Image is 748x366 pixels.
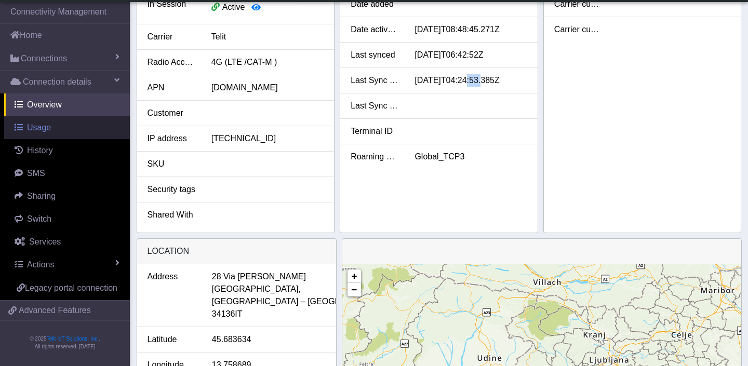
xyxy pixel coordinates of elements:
div: APN [140,82,204,94]
a: Zoom in [348,269,361,283]
span: [GEOGRAPHIC_DATA], [212,283,301,295]
span: Active [222,3,245,11]
div: Last synced [343,49,407,61]
span: IT [235,308,242,320]
span: Connection details [23,76,91,88]
span: Advanced Features [19,304,91,317]
div: IP address [140,132,204,145]
a: Overview [4,93,130,116]
div: LOCATION [137,239,336,264]
span: History [27,146,53,155]
div: 45.683634 [204,333,333,346]
div: 4G (LTE /CAT-M ) [204,56,331,69]
span: 34136 [212,308,235,320]
span: [GEOGRAPHIC_DATA] – [GEOGRAPHIC_DATA] [212,295,394,308]
div: Telit [204,31,331,43]
span: Switch [27,214,51,223]
div: [DATE]T08:48:45.271Z [407,23,535,36]
div: Date activated [343,23,407,36]
div: Roaming Profile [343,151,407,163]
a: Sharing [4,185,130,208]
span: 28 Via [PERSON_NAME] [212,270,306,283]
div: Last Sync SMS Usage [343,100,407,112]
div: Security tags [140,183,204,196]
div: Address [140,270,204,320]
div: Customer [140,107,204,119]
div: Radio Access Tech [140,56,204,69]
span: SMS [27,169,45,178]
div: [DATE]T06:42:52Z [407,49,535,61]
div: Shared With [140,209,204,221]
span: Sharing [27,192,56,200]
a: Services [4,231,130,253]
span: Actions [27,260,54,269]
div: Terminal ID [343,125,407,138]
a: Usage [4,116,130,139]
a: History [4,139,130,162]
div: [DOMAIN_NAME] [204,82,331,94]
div: [DATE]T04:24:53.385Z [407,74,535,87]
a: Switch [4,208,130,231]
div: Latitude [140,333,204,346]
a: SMS [4,162,130,185]
a: Zoom out [348,283,361,296]
div: Carrier [140,31,204,43]
div: [TECHNICAL_ID] [204,132,331,145]
span: Usage [27,123,51,132]
span: Overview [27,100,62,109]
span: Services [29,237,61,246]
span: Legacy portal connection [25,283,117,292]
span: Connections [21,52,67,65]
div: Carrier custom 4 [546,23,610,36]
div: SKU [140,158,204,170]
a: Actions [4,253,130,276]
a: Telit IoT Solutions, Inc. [47,336,99,342]
div: Last Sync Data Usage [343,74,407,87]
div: Global_TCP3 [407,151,535,163]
